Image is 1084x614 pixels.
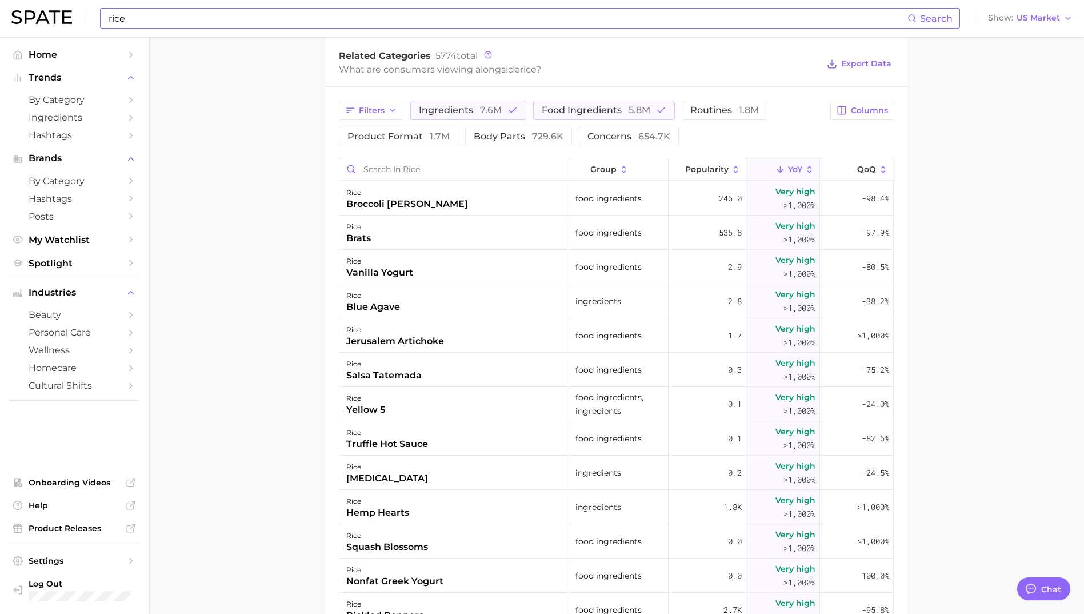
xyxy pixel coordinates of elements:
[346,437,428,451] div: truffle hot sauce
[9,474,139,491] a: Onboarding Videos
[339,158,571,180] input: Search in rice
[830,101,894,120] button: Columns
[862,294,889,308] span: -38.2%
[728,294,742,308] span: 2.8
[862,466,889,480] span: -24.5%
[520,64,536,75] span: rice
[339,62,819,77] div: What are consumers viewing alongside ?
[862,397,889,411] span: -24.0%
[346,403,385,417] div: yellow 5
[542,106,650,115] span: food ingredients
[9,520,139,537] a: Product Releases
[29,258,120,269] span: Spotlight
[590,165,617,174] span: group
[29,309,120,320] span: beauty
[9,190,139,208] a: Hashtags
[9,109,139,126] a: Ingredients
[571,158,669,181] button: group
[728,260,742,274] span: 2.9
[783,371,815,382] span: >1,000%
[29,153,120,164] span: Brands
[339,490,894,524] button: ricehemp heartsingredients1.8kVery high>1,000%>1,000%
[575,500,621,514] span: ingredients
[783,474,815,485] span: >1,000%
[575,363,642,377] span: food ingredients
[29,556,120,566] span: Settings
[346,186,468,200] div: rice
[29,73,120,83] span: Trends
[29,234,120,245] span: My Watchlist
[29,579,176,589] span: Log Out
[346,495,409,508] div: rice
[857,536,889,547] span: >1,000%
[857,569,889,583] span: -100.0%
[346,357,422,371] div: rice
[29,112,120,123] span: Ingredients
[359,106,385,115] span: Filters
[783,234,815,245] span: >1,000%
[435,50,457,61] span: 5774
[339,181,894,216] button: ricebroccoli [PERSON_NAME]food ingredients246.0Very high>1,000%-98.4%
[669,158,746,181] button: Popularity
[9,497,139,514] a: Help
[841,59,891,69] span: Export Data
[430,131,450,142] span: 1.7m
[862,192,889,205] span: -98.4%
[746,158,820,181] button: YoY
[690,106,759,115] span: routines
[862,260,889,274] span: -80.5%
[638,131,670,142] span: 654.7k
[480,105,502,115] span: 7.6m
[346,597,423,611] div: rice
[9,552,139,569] a: Settings
[920,13,953,24] span: Search
[9,150,139,167] button: Brands
[9,359,139,377] a: homecare
[29,345,120,356] span: wellness
[775,219,815,233] span: Very high
[339,353,894,387] button: ricesalsa tatemadafood ingredients0.3Very high>1,000%-75.2%
[775,596,815,610] span: Very high
[346,392,385,405] div: rice
[339,284,894,318] button: riceblue agaveingredients2.8Very high>1,000%-38.2%
[346,529,428,543] div: rice
[346,254,413,268] div: rice
[346,220,371,234] div: rice
[9,91,139,109] a: by Category
[9,172,139,190] a: by Category
[775,528,815,541] span: Very high
[775,253,815,267] span: Very high
[29,94,120,105] span: by Category
[862,226,889,240] span: -97.9%
[587,132,670,141] span: concerns
[339,456,894,490] button: rice[MEDICAL_DATA]ingredients0.2Very high>1,000%-24.5%
[788,165,802,174] span: YoY
[685,165,729,174] span: Popularity
[339,421,894,456] button: ricetruffle hot saucefood ingredients0.1Very high>1,000%-82.6%
[783,508,815,519] span: >1,000%
[29,477,120,488] span: Onboarding Videos
[857,501,889,512] span: >1,000%
[346,575,443,588] div: nonfat greek yogurt
[29,327,120,338] span: personal care
[820,158,893,181] button: QoQ
[575,432,642,445] span: food ingredients
[9,306,139,324] a: beauty
[339,387,894,421] button: riceyellow 5food ingredients, ingredients0.1Very high>1,000%-24.0%
[9,231,139,249] a: My Watchlist
[783,302,815,313] span: >1,000%
[9,46,139,63] a: Home
[29,523,120,533] span: Product Releases
[575,294,621,308] span: ingredients
[346,472,428,485] div: [MEDICAL_DATA]
[862,363,889,377] span: -75.2%
[107,9,907,28] input: Search here for a brand, industry, or ingredient
[857,330,889,341] span: >1,000%
[783,337,815,348] span: >1,000%
[419,106,502,115] span: ingredients
[862,432,889,445] span: -82.6%
[728,397,742,411] span: 0.1
[719,192,742,205] span: 246.0
[783,577,815,588] span: >1,000%
[346,506,409,520] div: hemp hearts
